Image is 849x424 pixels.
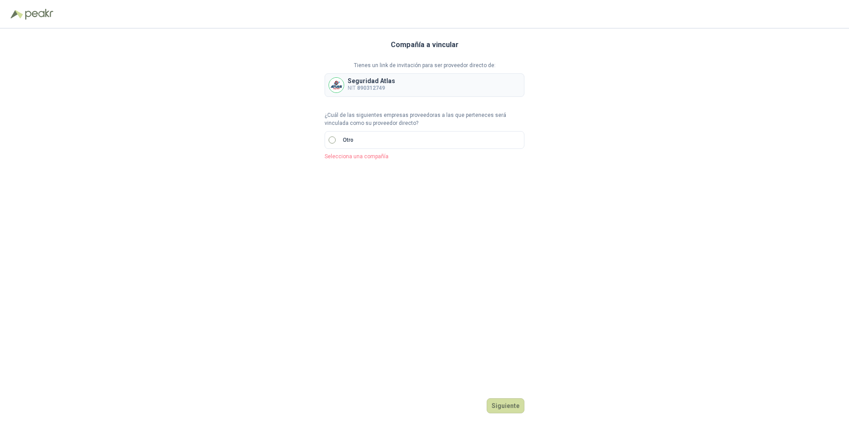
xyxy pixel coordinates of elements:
[357,85,385,91] b: 890312749
[325,152,524,161] p: Selecciona una compañía
[343,136,353,144] p: Otro
[391,39,459,51] h3: Compañía a vincular
[329,78,344,92] img: Company Logo
[487,398,524,413] button: Siguiente
[325,111,524,128] p: ¿Cuál de las siguientes empresas proveedoras a las que perteneces será vinculada como su proveedo...
[325,61,524,70] p: Tienes un link de invitación para ser proveedor directo de:
[348,84,395,92] p: NIT
[348,78,395,84] p: Seguridad Atlas
[11,10,23,19] img: Logo
[25,9,53,20] img: Peakr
